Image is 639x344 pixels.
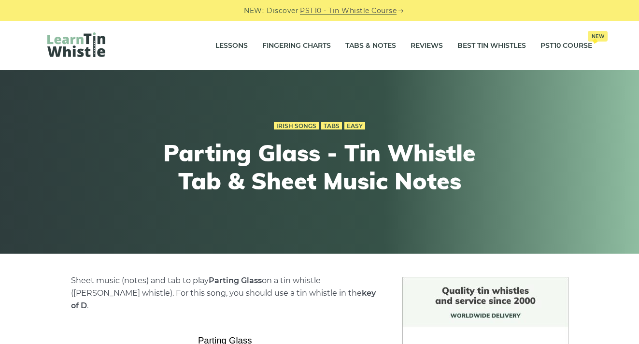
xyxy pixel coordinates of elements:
[411,34,443,58] a: Reviews
[262,34,331,58] a: Fingering Charts
[345,34,396,58] a: Tabs & Notes
[71,288,376,310] strong: key of D
[71,274,379,312] p: Sheet music (notes) and tab to play on a tin whistle ([PERSON_NAME] whistle). For this song, you ...
[588,31,608,42] span: New
[540,34,592,58] a: PST10 CourseNew
[274,122,319,130] a: Irish Songs
[47,32,105,57] img: LearnTinWhistle.com
[209,276,262,285] strong: Parting Glass
[344,122,365,130] a: Easy
[321,122,342,130] a: Tabs
[457,34,526,58] a: Best Tin Whistles
[215,34,248,58] a: Lessons
[142,139,497,195] h1: Parting Glass - Tin Whistle Tab & Sheet Music Notes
